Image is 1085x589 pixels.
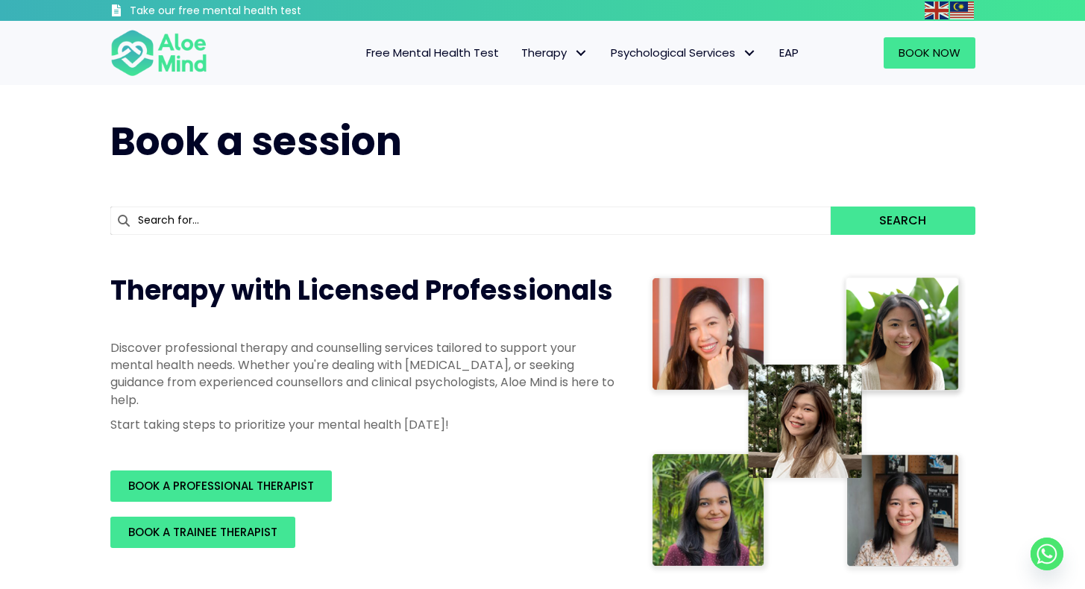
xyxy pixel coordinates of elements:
span: BOOK A TRAINEE THERAPIST [128,524,277,540]
button: Search [831,207,975,235]
img: en [925,1,949,19]
span: Therapy [521,45,588,60]
a: Take our free mental health test [110,4,381,21]
a: TherapyTherapy: submenu [510,37,600,69]
a: English [925,1,950,19]
img: Therapist collage [647,272,966,575]
span: Book Now [899,45,960,60]
a: Psychological ServicesPsychological Services: submenu [600,37,768,69]
span: Therapy with Licensed Professionals [110,271,613,309]
img: ms [950,1,974,19]
input: Search for... [110,207,831,235]
a: BOOK A PROFESSIONAL THERAPIST [110,470,332,502]
p: Start taking steps to prioritize your mental health [DATE]! [110,416,617,433]
h3: Take our free mental health test [130,4,381,19]
a: Whatsapp [1031,538,1063,570]
span: Free Mental Health Test [366,45,499,60]
a: Free Mental Health Test [355,37,510,69]
span: Book a session [110,114,402,168]
nav: Menu [227,37,810,69]
a: EAP [768,37,810,69]
a: Book Now [884,37,975,69]
img: Aloe mind Logo [110,28,207,78]
p: Discover professional therapy and counselling services tailored to support your mental health nee... [110,339,617,409]
a: Malay [950,1,975,19]
span: Psychological Services: submenu [739,42,761,64]
span: EAP [779,45,799,60]
span: Psychological Services [611,45,757,60]
span: BOOK A PROFESSIONAL THERAPIST [128,478,314,494]
span: Therapy: submenu [570,42,592,64]
a: BOOK A TRAINEE THERAPIST [110,517,295,548]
